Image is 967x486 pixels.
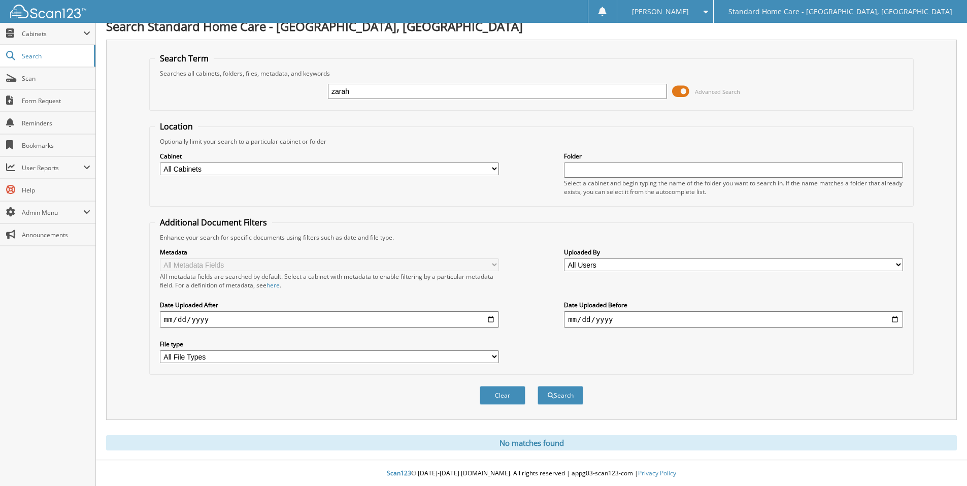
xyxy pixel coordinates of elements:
label: Uploaded By [564,248,903,256]
button: Clear [480,386,525,405]
span: User Reports [22,164,83,172]
a: Privacy Policy [638,469,676,477]
label: File type [160,340,499,348]
button: Search [538,386,583,405]
span: Help [22,186,90,195]
span: Form Request [22,96,90,105]
div: All metadata fields are searched by default. Select a cabinet with metadata to enable filtering b... [160,272,499,289]
span: Reminders [22,119,90,127]
a: here [266,281,280,289]
label: Metadata [160,248,499,256]
div: Optionally limit your search to a particular cabinet or folder [155,137,908,146]
span: Standard Home Care - [GEOGRAPHIC_DATA], [GEOGRAPHIC_DATA] [728,9,952,15]
legend: Location [155,121,198,132]
div: Searches all cabinets, folders, files, metadata, and keywords [155,69,908,78]
label: Folder [564,152,903,160]
h1: Search Standard Home Care - [GEOGRAPHIC_DATA], [GEOGRAPHIC_DATA] [106,18,957,35]
span: Advanced Search [695,88,740,95]
span: Announcements [22,231,90,239]
label: Date Uploaded Before [564,301,903,309]
span: Search [22,52,89,60]
span: Bookmarks [22,141,90,150]
div: © [DATE]-[DATE] [DOMAIN_NAME]. All rights reserved | appg03-scan123-com | [96,461,967,486]
input: end [564,311,903,328]
iframe: Chat Widget [916,437,967,486]
legend: Additional Document Filters [155,217,272,228]
span: Scan [22,74,90,83]
label: Date Uploaded After [160,301,499,309]
span: [PERSON_NAME] [632,9,689,15]
div: Select a cabinet and begin typing the name of the folder you want to search in. If the name match... [564,179,903,196]
div: Enhance your search for specific documents using filters such as date and file type. [155,233,908,242]
label: Cabinet [160,152,499,160]
span: Cabinets [22,29,83,38]
span: Admin Menu [22,208,83,217]
img: scan123-logo-white.svg [10,5,86,18]
span: Scan123 [387,469,411,477]
legend: Search Term [155,53,214,64]
div: No matches found [106,435,957,450]
input: start [160,311,499,328]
